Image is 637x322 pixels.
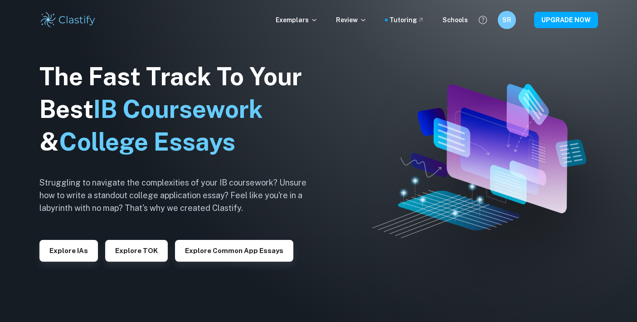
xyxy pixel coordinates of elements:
a: Schools [442,15,468,25]
button: SR [498,11,516,29]
a: Explore IAs [39,246,98,254]
button: Explore IAs [39,240,98,262]
a: Tutoring [389,15,424,25]
button: UPGRADE NOW [534,12,598,28]
button: Explore Common App essays [175,240,293,262]
button: Help and Feedback [475,12,491,28]
h6: Struggling to navigate the complexities of your IB coursework? Unsure how to write a standout col... [39,176,321,215]
span: College Essays [59,127,235,156]
p: Review [336,15,367,25]
button: Explore TOK [105,240,168,262]
img: Clastify hero [372,84,586,239]
p: Exemplars [276,15,318,25]
h1: The Fast Track To Your Best & [39,60,321,158]
img: Clastify logo [39,11,97,29]
a: Explore TOK [105,246,168,254]
h6: SR [501,15,512,25]
a: Explore Common App essays [175,246,293,254]
span: IB Coursework [93,95,263,123]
